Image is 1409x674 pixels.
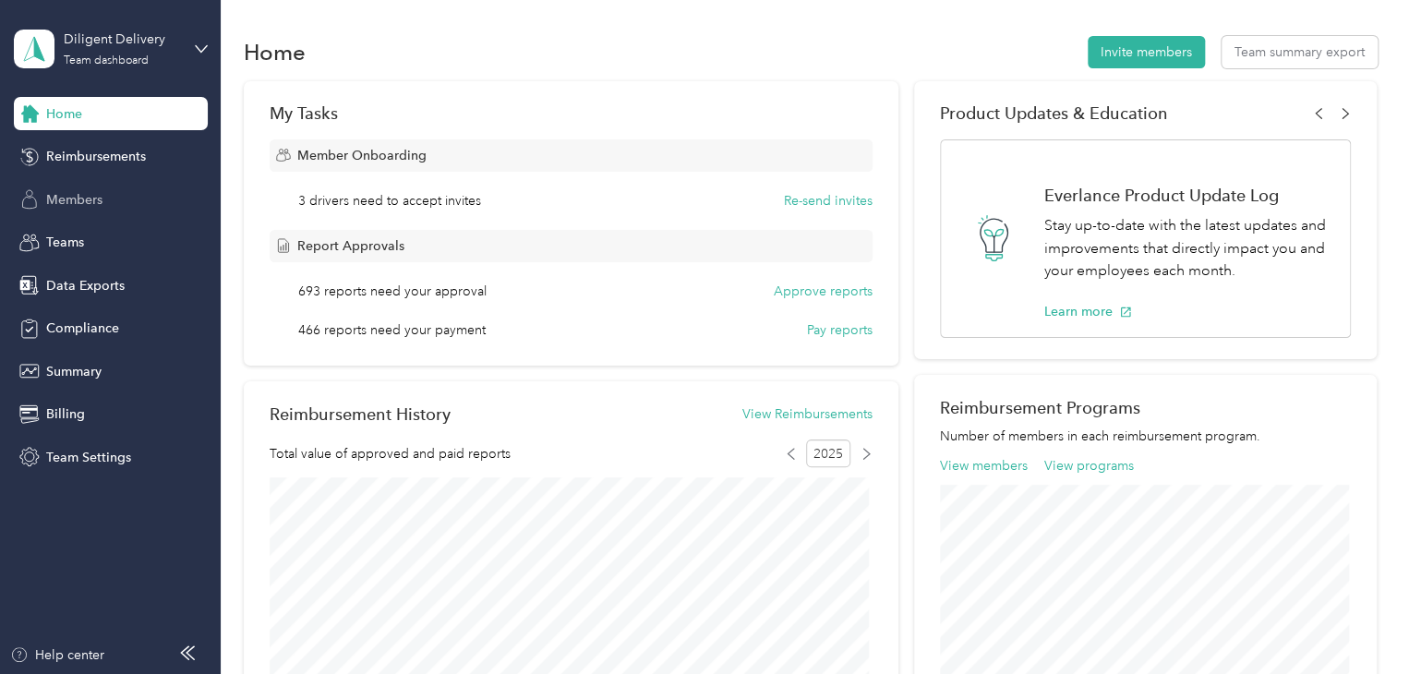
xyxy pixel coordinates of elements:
[1044,214,1331,283] p: Stay up-to-date with the latest updates and improvements that directly impact you and your employ...
[1044,456,1134,475] button: View programs
[806,439,850,467] span: 2025
[1044,302,1132,321] button: Learn more
[64,55,149,66] div: Team dashboard
[46,404,85,424] span: Billing
[298,191,481,211] span: 3 drivers need to accept invites
[46,276,125,295] span: Data Exports
[298,282,487,301] span: 693 reports need your approval
[940,427,1351,446] p: Number of members in each reimbursement program.
[10,645,104,665] button: Help center
[1044,186,1331,205] h1: Everlance Product Update Log
[46,104,82,124] span: Home
[64,30,179,49] div: Diligent Delivery
[46,190,102,210] span: Members
[46,362,102,381] span: Summary
[774,282,873,301] button: Approve reports
[784,191,873,211] button: Re-send invites
[46,319,119,338] span: Compliance
[46,448,131,467] span: Team Settings
[742,404,873,424] button: View Reimbursements
[1306,571,1409,674] iframe: Everlance-gr Chat Button Frame
[807,320,873,340] button: Pay reports
[298,320,486,340] span: 466 reports need your payment
[1222,36,1378,68] button: Team summary export
[1088,36,1205,68] button: Invite members
[940,398,1351,417] h2: Reimbursement Programs
[46,233,84,252] span: Teams
[270,444,511,463] span: Total value of approved and paid reports
[940,103,1168,123] span: Product Updates & Education
[46,147,146,166] span: Reimbursements
[270,404,451,424] h2: Reimbursement History
[270,103,873,123] div: My Tasks
[297,146,427,165] span: Member Onboarding
[940,456,1028,475] button: View members
[244,42,306,62] h1: Home
[297,236,404,256] span: Report Approvals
